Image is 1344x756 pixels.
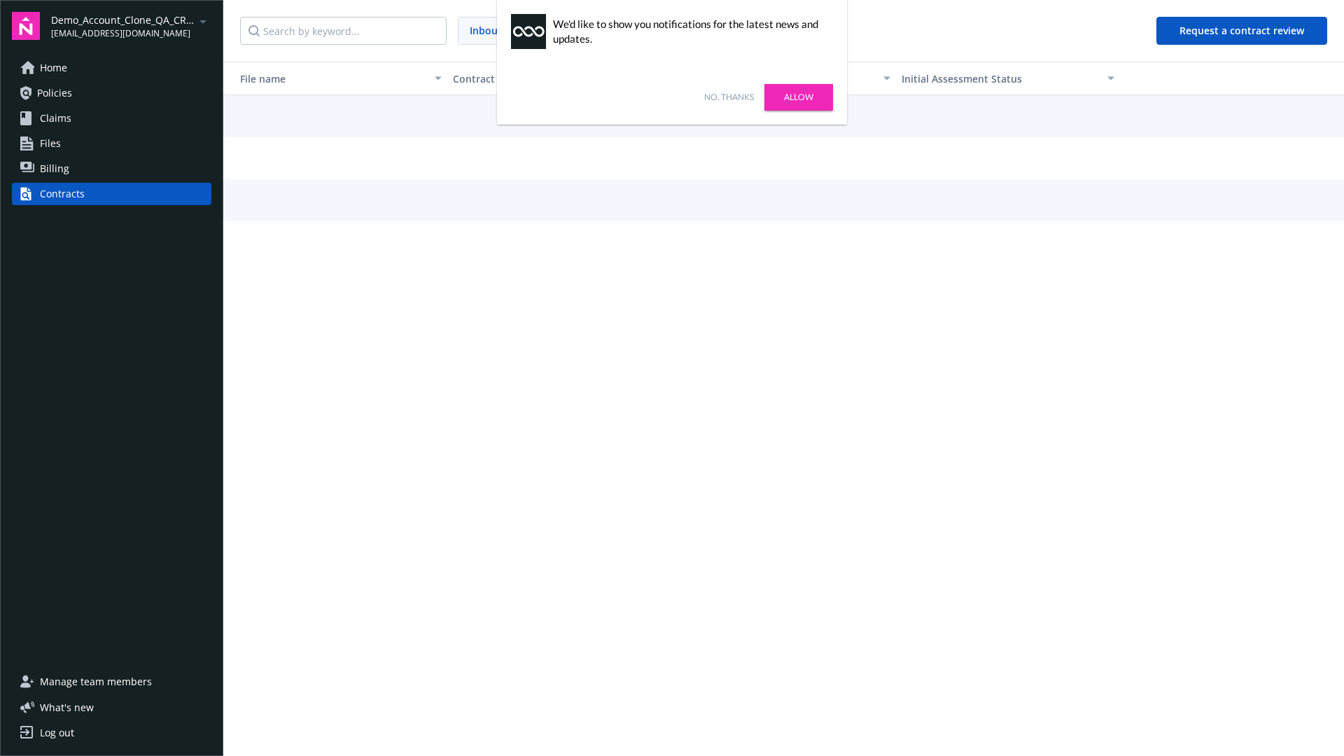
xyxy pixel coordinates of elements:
[40,183,85,205] div: Contracts
[229,71,426,86] div: Toggle SortBy
[12,12,40,40] img: navigator-logo.svg
[902,71,1099,86] div: Toggle SortBy
[447,62,671,95] button: Contract title
[764,84,833,111] a: Allow
[12,700,116,715] button: What's new
[12,57,211,79] a: Home
[553,17,826,46] div: We'd like to show you notifications for the latest news and updates.
[12,671,211,693] a: Manage team members
[51,13,195,27] span: Demo_Account_Clone_QA_CR_Tests_Demo
[40,700,94,715] span: What ' s new
[40,671,152,693] span: Manage team members
[12,82,211,104] a: Policies
[51,12,211,40] button: Demo_Account_Clone_QA_CR_Tests_Demo[EMAIL_ADDRESS][DOMAIN_NAME]arrowDropDown
[40,107,71,129] span: Claims
[40,722,74,744] div: Log out
[195,13,211,29] a: arrowDropDown
[902,72,1022,85] span: Initial Assessment Status
[12,107,211,129] a: Claims
[1156,17,1327,45] button: Request a contract review
[240,17,447,45] input: Search by keyword...
[37,82,72,104] span: Policies
[40,132,61,155] span: Files
[704,91,754,104] a: No, thanks
[229,71,426,86] div: File name
[470,23,510,38] span: Inbound
[51,27,195,40] span: [EMAIL_ADDRESS][DOMAIN_NAME]
[458,17,521,44] span: Inbound
[12,132,211,155] a: Files
[12,157,211,180] a: Billing
[453,71,650,86] div: Contract title
[40,57,67,79] span: Home
[12,183,211,205] a: Contracts
[40,157,69,180] span: Billing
